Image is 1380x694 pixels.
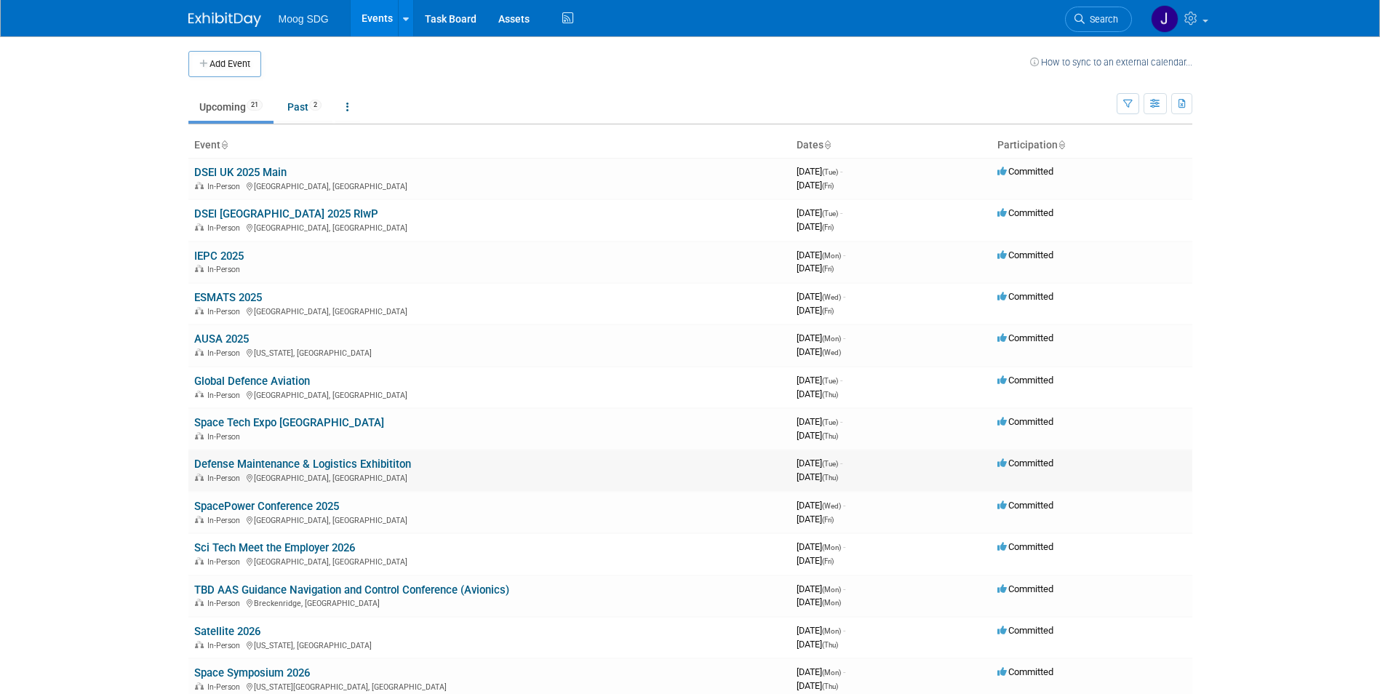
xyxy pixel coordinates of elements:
span: In-Person [207,307,244,316]
span: In-Person [207,348,244,358]
span: Committed [997,207,1053,218]
div: Breckenridge, [GEOGRAPHIC_DATA] [194,597,785,608]
span: - [843,625,845,636]
img: In-Person Event [195,557,204,565]
img: In-Person Event [195,432,204,439]
span: In-Person [207,182,244,191]
img: In-Person Event [195,348,204,356]
img: In-Person Event [195,682,204,690]
span: (Tue) [822,377,838,385]
img: In-Person Event [195,599,204,606]
span: (Fri) [822,307,834,315]
span: In-Person [207,391,244,400]
span: (Wed) [822,348,841,356]
a: SpacePower Conference 2025 [194,500,339,513]
a: How to sync to an external calendar... [1030,57,1192,68]
div: [GEOGRAPHIC_DATA], [GEOGRAPHIC_DATA] [194,180,785,191]
span: (Fri) [822,557,834,565]
span: [DATE] [797,250,845,260]
span: Committed [997,166,1053,177]
th: Dates [791,133,992,158]
img: ExhibitDay [188,12,261,27]
div: [US_STATE], [GEOGRAPHIC_DATA] [194,639,785,650]
span: Committed [997,541,1053,552]
span: - [843,666,845,677]
span: 2 [309,100,322,111]
div: [GEOGRAPHIC_DATA], [GEOGRAPHIC_DATA] [194,388,785,400]
span: [DATE] [797,180,834,191]
span: Moog SDG [279,13,329,25]
div: [US_STATE], [GEOGRAPHIC_DATA] [194,346,785,358]
span: (Mon) [822,669,841,677]
span: - [843,250,845,260]
span: Committed [997,500,1053,511]
span: (Mon) [822,627,841,635]
span: (Thu) [822,641,838,649]
span: (Mon) [822,586,841,594]
a: Defense Maintenance & Logistics Exhibititon [194,458,411,471]
span: [DATE] [797,625,845,636]
span: - [840,416,842,427]
img: Jaclyn Roberts [1151,5,1178,33]
span: (Fri) [822,516,834,524]
div: [GEOGRAPHIC_DATA], [GEOGRAPHIC_DATA] [194,221,785,233]
span: [DATE] [797,221,834,232]
img: In-Person Event [195,182,204,189]
span: [DATE] [797,305,834,316]
span: (Tue) [822,418,838,426]
span: [DATE] [797,597,841,607]
img: In-Person Event [195,474,204,481]
span: [DATE] [797,583,845,594]
img: In-Person Event [195,307,204,314]
span: [DATE] [797,500,845,511]
span: Committed [997,332,1053,343]
span: Committed [997,291,1053,302]
span: [DATE] [797,514,834,525]
span: [DATE] [797,458,842,468]
span: (Thu) [822,432,838,440]
span: - [843,332,845,343]
span: - [843,500,845,511]
span: (Thu) [822,391,838,399]
a: DSEI UK 2025 Main [194,166,287,179]
span: (Wed) [822,293,841,301]
a: Search [1065,7,1132,32]
span: (Mon) [822,599,841,607]
button: Add Event [188,51,261,77]
span: - [840,458,842,468]
span: [DATE] [797,346,841,357]
a: Sci Tech Meet the Employer 2026 [194,541,355,554]
a: ESMATS 2025 [194,291,262,304]
span: (Mon) [822,252,841,260]
img: In-Person Event [195,516,204,523]
span: Search [1085,14,1118,25]
a: Upcoming21 [188,93,274,121]
span: In-Person [207,265,244,274]
span: (Fri) [822,223,834,231]
a: Sort by Event Name [220,139,228,151]
a: TBD AAS Guidance Navigation and Control Conference (Avionics) [194,583,509,597]
a: IEPC 2025 [194,250,244,263]
span: - [840,166,842,177]
div: [GEOGRAPHIC_DATA], [GEOGRAPHIC_DATA] [194,305,785,316]
a: Global Defence Aviation [194,375,310,388]
span: In-Person [207,641,244,650]
img: In-Person Event [195,265,204,272]
span: Committed [997,250,1053,260]
span: - [840,375,842,386]
th: Event [188,133,791,158]
div: [GEOGRAPHIC_DATA], [GEOGRAPHIC_DATA] [194,555,785,567]
span: (Tue) [822,210,838,218]
span: (Mon) [822,335,841,343]
img: In-Person Event [195,641,204,648]
span: [DATE] [797,291,845,302]
span: Committed [997,666,1053,677]
span: In-Person [207,432,244,442]
span: Committed [997,458,1053,468]
span: [DATE] [797,166,842,177]
span: (Fri) [822,182,834,190]
span: In-Person [207,599,244,608]
span: In-Person [207,682,244,692]
span: (Mon) [822,543,841,551]
a: Sort by Start Date [823,139,831,151]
